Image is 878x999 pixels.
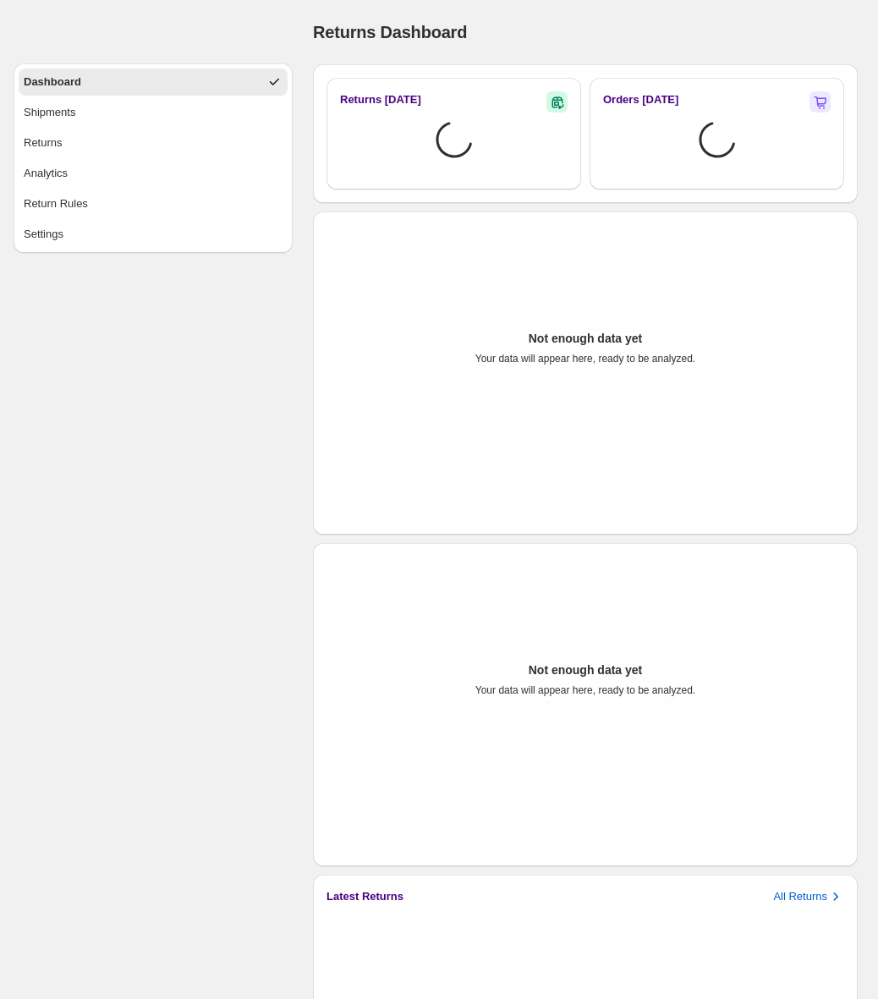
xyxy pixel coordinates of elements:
div: Dashboard [24,74,81,91]
h2: Orders [DATE] [603,91,678,108]
button: Analytics [19,160,288,187]
div: Returns [24,134,63,151]
div: Shipments [24,104,75,121]
div: Return Rules [24,195,88,212]
button: Shipments [19,99,288,126]
p: All Returns [773,888,827,905]
h3: Returns [DATE] [340,91,421,108]
button: Return Rules [19,190,288,217]
button: Dashboard [19,69,288,96]
button: Settings [19,221,288,248]
h3: Latest Returns [327,888,403,905]
div: Settings [24,226,63,243]
span: Returns Dashboard [313,23,467,41]
div: Analytics [24,165,68,182]
button: Returns [19,129,288,156]
button: All Returns [773,888,844,905]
